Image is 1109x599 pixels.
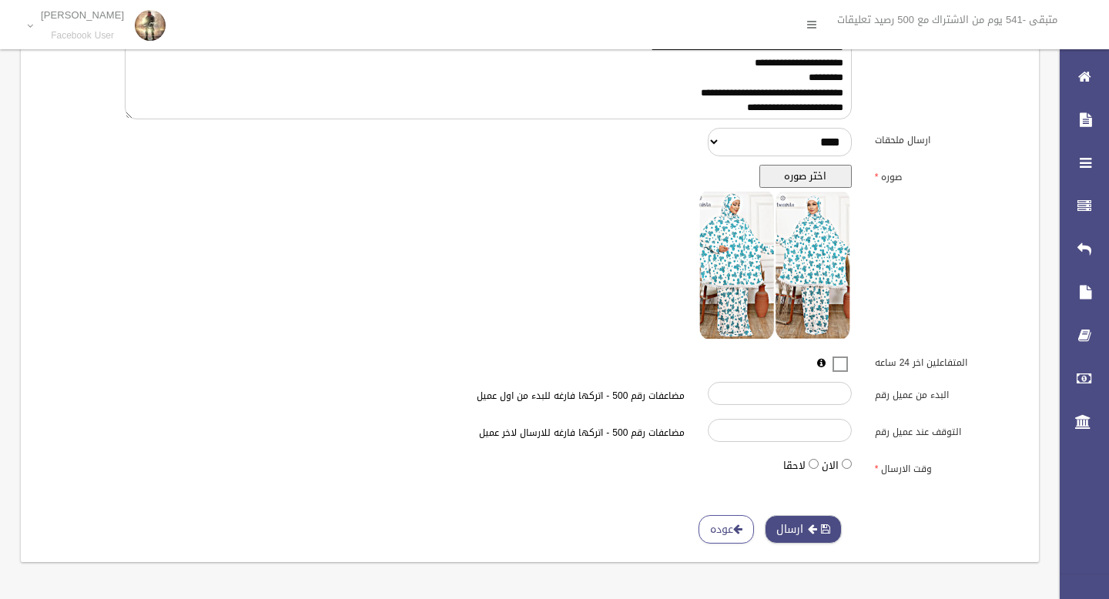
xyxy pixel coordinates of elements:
[822,457,839,475] label: الان
[292,428,685,438] h6: مضاعفات رقم 500 - اتركها فارغه للارسال لاخر عميل
[863,456,1030,477] label: وقت الارسال
[759,165,852,188] button: اختر صوره
[863,128,1030,149] label: ارسال ملحقات
[863,419,1030,440] label: التوقف عند عميل رقم
[863,350,1030,372] label: المتفاعلين اخر 24 ساعه
[783,457,806,475] label: لاحقا
[698,188,852,342] img: معاينه الصوره
[41,9,124,21] p: [PERSON_NAME]
[41,30,124,42] small: Facebook User
[765,515,842,544] button: ارسال
[292,391,685,401] h6: مضاعفات رقم 500 - اتركها فارغه للبدء من اول عميل
[863,382,1030,403] label: البدء من عميل رقم
[863,165,1030,186] label: صوره
[699,515,754,544] a: عوده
